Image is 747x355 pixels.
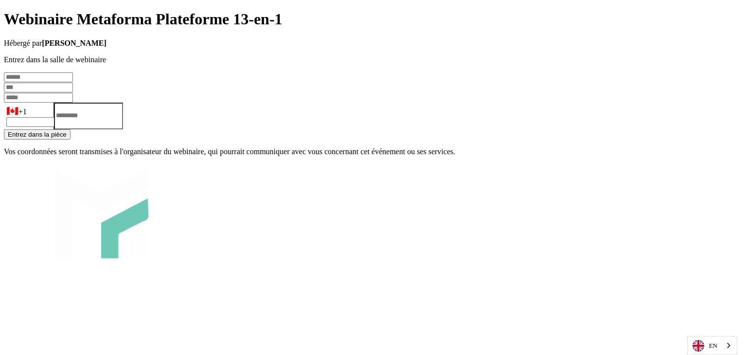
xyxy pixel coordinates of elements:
[6,117,75,127] input: Search for option
[4,129,71,140] button: Entrez dans la pièce
[4,147,743,156] p: Vos coordonnées seront transmises à l'organisateur du webinaire, qui pourrait communiquer avec vo...
[4,10,743,28] h1: Webinaire Metaforma Plateforme 13-en-1
[4,39,743,48] p: Hébergé par
[688,337,737,355] a: EN
[687,336,737,355] aside: Language selected: English
[23,164,490,262] img: logo
[687,336,737,355] div: Language
[4,55,743,64] p: Entrez dans la salle de webinaire
[6,107,27,116] span: +1
[42,39,106,47] strong: [PERSON_NAME]
[6,106,18,116] span: 🇨🇦
[4,103,54,134] div: Search for option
